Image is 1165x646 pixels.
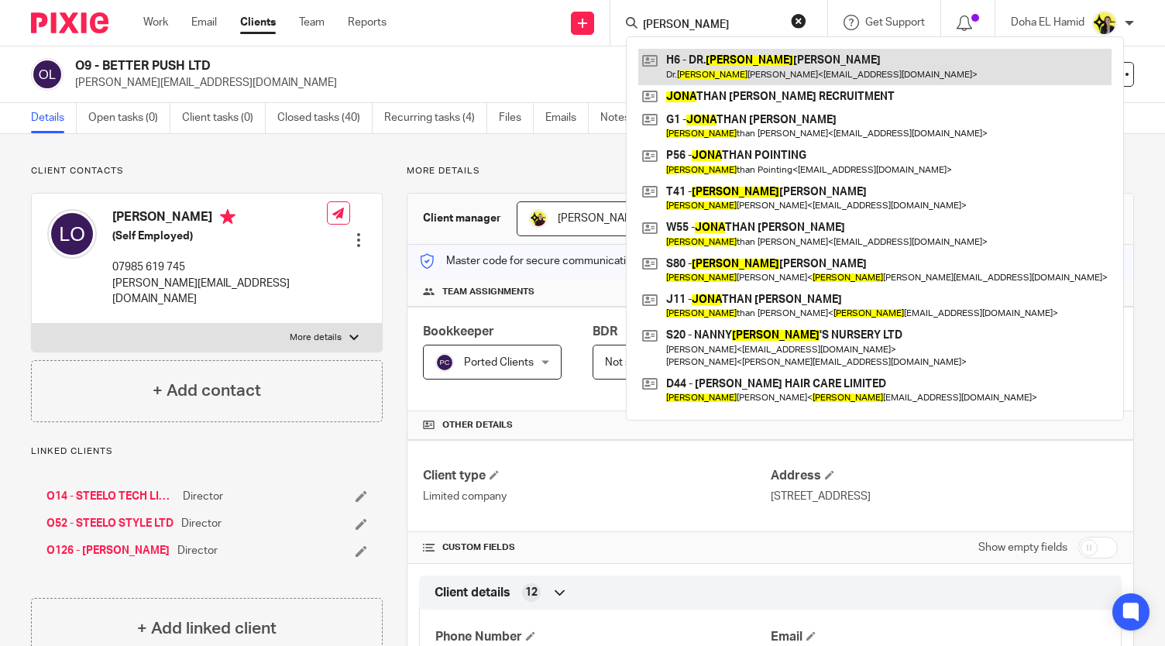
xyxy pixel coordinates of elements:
h5: (Self Employed) [112,229,327,244]
span: Get Support [865,17,925,28]
i: Primary [220,209,235,225]
h3: Client manager [423,211,501,226]
p: [PERSON_NAME][EMAIL_ADDRESS][DOMAIN_NAME] [112,276,327,308]
p: More details [407,165,1134,177]
span: Ported Clients [464,357,534,368]
h4: Email [771,629,1105,645]
span: BDR [593,325,617,338]
span: Client details [435,585,510,601]
h4: CUSTOM FIELDS [423,541,770,554]
h4: Address [771,468,1118,484]
h4: + Add contact [153,379,261,403]
span: Director [181,516,222,531]
a: Emails [545,103,589,133]
a: O14 - STEELO TECH LIMITED [46,489,175,504]
span: [PERSON_NAME] [558,213,643,224]
p: More details [290,332,342,344]
img: Megan-Starbridge.jpg [529,209,548,228]
p: 07985 619 745 [112,259,327,275]
input: Search [641,19,781,33]
a: Client tasks (0) [182,103,266,133]
span: Bookkeeper [423,325,494,338]
a: Team [299,15,325,30]
span: Director [177,543,218,558]
img: Pixie [31,12,108,33]
a: Email [191,15,217,30]
p: Doha EL Hamid [1011,15,1084,30]
h4: Client type [423,468,770,484]
img: svg%3E [435,353,454,372]
a: Reports [348,15,387,30]
a: Recurring tasks (4) [384,103,487,133]
a: Files [499,103,534,133]
p: [PERSON_NAME][EMAIL_ADDRESS][DOMAIN_NAME] [75,75,923,91]
a: Details [31,103,77,133]
h2: O9 - BETTER PUSH LTD [75,58,754,74]
img: Doha-Starbridge.jpg [1092,11,1117,36]
button: Clear [791,13,806,29]
p: Master code for secure communications and files [419,253,686,269]
a: Notes (3) [600,103,657,133]
a: O126 - [PERSON_NAME] [46,543,170,558]
p: [STREET_ADDRESS] [771,489,1118,504]
span: Team assignments [442,286,534,298]
label: Show empty fields [978,540,1067,555]
p: Linked clients [31,445,383,458]
img: svg%3E [31,58,64,91]
p: Limited company [423,489,770,504]
a: Work [143,15,168,30]
h4: [PERSON_NAME] [112,209,327,229]
a: Closed tasks (40) [277,103,373,133]
img: svg%3E [47,209,97,259]
span: Director [183,489,223,504]
a: O52 - STEELO STYLE LTD [46,516,174,531]
span: Other details [442,419,513,431]
span: Not selected [605,357,668,368]
a: Clients [240,15,276,30]
span: 12 [525,585,538,600]
p: Client contacts [31,165,383,177]
a: Open tasks (0) [88,103,170,133]
h4: + Add linked client [137,617,277,641]
h4: Phone Number [435,629,770,645]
